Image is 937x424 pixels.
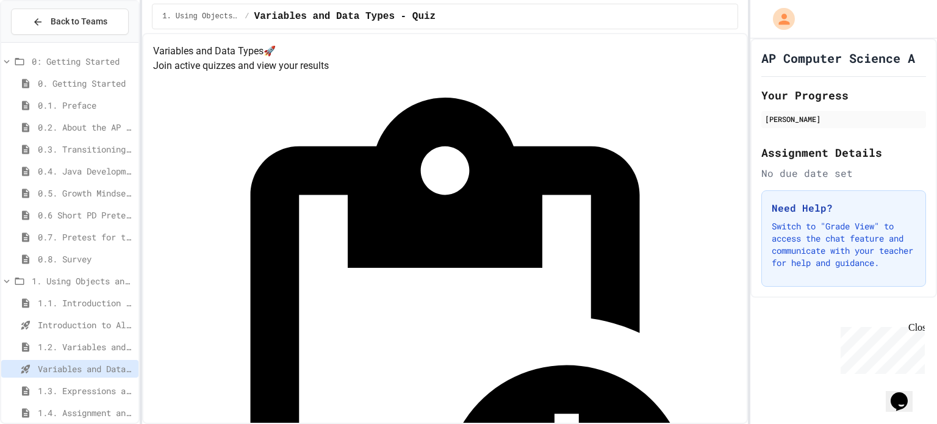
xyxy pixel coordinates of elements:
[38,362,134,375] span: Variables and Data Types - Quiz
[11,9,129,35] button: Back to Teams
[38,77,134,90] span: 0. Getting Started
[32,55,134,68] span: 0: Getting Started
[772,201,916,215] h3: Need Help?
[38,187,134,199] span: 0.5. Growth Mindset and Pair Programming
[38,231,134,243] span: 0.7. Pretest for the AP CSA Exam
[38,99,134,112] span: 0.1. Preface
[38,253,134,265] span: 0.8. Survey
[38,296,134,309] span: 1.1. Introduction to Algorithms, Programming, and Compilers
[760,5,798,33] div: My Account
[38,143,134,156] span: 0.3. Transitioning from AP CSP to AP CSA
[761,144,926,161] h2: Assignment Details
[886,375,925,412] iframe: chat widget
[38,340,134,353] span: 1.2. Variables and Data Types
[153,44,737,59] h4: Variables and Data Types 🚀
[38,384,134,397] span: 1.3. Expressions and Output [New]
[38,318,134,331] span: Introduction to Algorithms, Programming, and Compilers
[38,121,134,134] span: 0.2. About the AP CSA Exam
[245,12,249,21] span: /
[761,49,915,66] h1: AP Computer Science A
[765,113,922,124] div: [PERSON_NAME]
[254,9,436,24] span: Variables and Data Types - Quiz
[761,166,926,181] div: No due date set
[162,12,240,21] span: 1. Using Objects and Methods
[761,87,926,104] h2: Your Progress
[38,406,134,419] span: 1.4. Assignment and Input
[5,5,84,77] div: Chat with us now!Close
[51,15,107,28] span: Back to Teams
[38,165,134,178] span: 0.4. Java Development Environments
[38,209,134,221] span: 0.6 Short PD Pretest
[153,59,737,73] p: Join active quizzes and view your results
[32,275,134,287] span: 1. Using Objects and Methods
[772,220,916,269] p: Switch to "Grade View" to access the chat feature and communicate with your teacher for help and ...
[836,322,925,374] iframe: chat widget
